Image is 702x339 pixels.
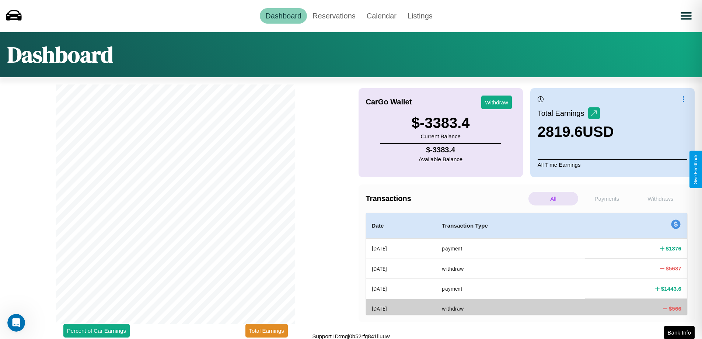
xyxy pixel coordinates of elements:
p: Withdraws [636,192,685,205]
div: Give Feedback [693,155,698,184]
th: [DATE] [366,239,436,259]
a: Listings [402,8,438,24]
h1: Dashboard [7,39,113,70]
h4: $ 1376 [666,245,681,252]
th: [DATE] [366,279,436,299]
th: withdraw [436,259,585,279]
a: Dashboard [260,8,307,24]
th: [DATE] [366,299,436,318]
p: Total Earnings [538,107,588,120]
th: payment [436,279,585,299]
th: payment [436,239,585,259]
h4: $ 1443.6 [661,285,681,293]
h4: $ 5637 [666,264,681,272]
iframe: Intercom live chat [7,314,25,332]
a: Calendar [361,8,402,24]
h4: Transaction Type [442,221,579,230]
h4: CarGo Wallet [366,98,412,106]
th: [DATE] [366,259,436,279]
h4: $ -3383.4 [419,146,462,154]
th: withdraw [436,299,585,318]
h3: 2819.6 USD [538,124,614,140]
p: Available Balance [419,154,462,164]
button: Open menu [676,6,696,26]
h4: Date [372,221,430,230]
button: Percent of Car Earnings [63,324,130,338]
p: All Time Earnings [538,159,687,170]
h4: Transactions [366,194,527,203]
p: Current Balance [412,131,470,141]
a: Reservations [307,8,361,24]
table: simple table [366,213,688,319]
h4: $ 566 [669,305,681,312]
p: Payments [582,192,632,205]
h3: $ -3383.4 [412,115,470,131]
button: Withdraw [481,96,512,109]
p: All [528,192,578,205]
button: Total Earnings [245,324,288,338]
